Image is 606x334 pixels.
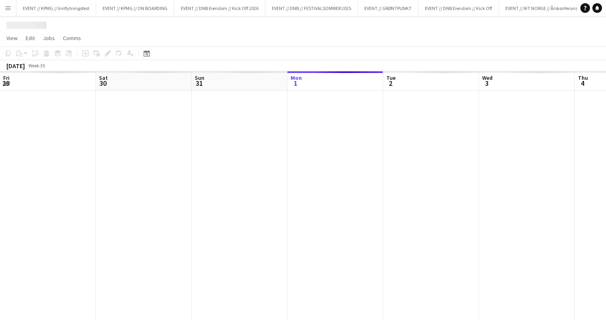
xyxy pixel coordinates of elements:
[6,62,25,70] div: [DATE]
[265,0,358,16] button: EVENT // DNB // FESTIVALSOMMER 2025
[98,79,108,88] span: 30
[291,74,302,81] span: Mon
[96,0,174,16] button: EVENT // KPMG // ON BOARDING
[26,63,46,69] span: Week 35
[482,74,493,81] span: Wed
[40,33,58,43] a: Jobs
[99,74,108,81] span: Sat
[3,74,10,81] span: Fri
[26,34,35,42] span: Edit
[358,0,418,16] button: EVENT // GRØNTPUNKT
[43,34,55,42] span: Jobs
[2,79,10,88] span: 29
[385,79,396,88] span: 2
[386,74,396,81] span: Tue
[60,33,84,43] a: Comms
[6,34,18,42] span: View
[63,34,81,42] span: Comms
[3,33,21,43] a: View
[418,0,499,16] button: EVENT // DNB Eiendom // Kick Off
[481,79,493,88] span: 3
[289,79,302,88] span: 1
[22,33,38,43] a: Edit
[16,0,96,16] button: EVENT // KPMG // Innflytningsfest
[195,74,204,81] span: Sun
[174,0,265,16] button: EVENT // DNB Eiendom // Kick Off 2026
[578,74,588,81] span: Thu
[194,79,204,88] span: 31
[577,79,588,88] span: 4
[499,0,590,16] button: EVENT // IKT NORGE // Årskonferansen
